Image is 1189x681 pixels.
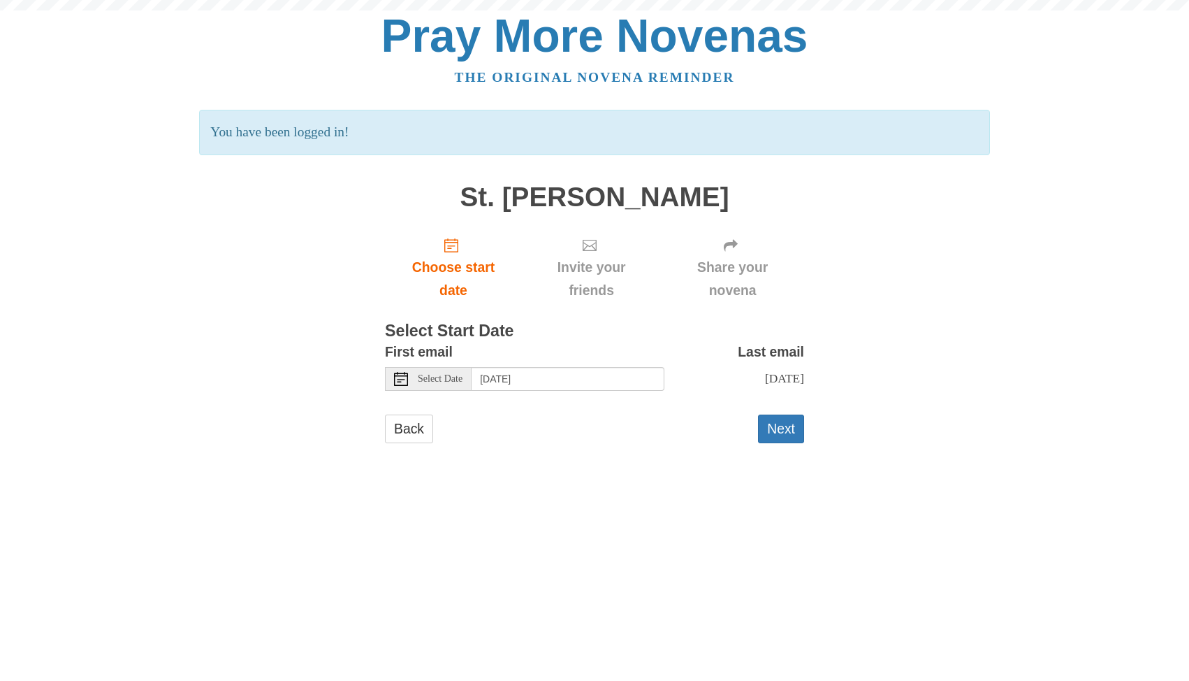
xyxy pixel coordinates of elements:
[765,371,804,385] span: [DATE]
[385,340,453,364] label: First email
[455,70,735,85] a: The original novena reminder
[536,256,647,302] span: Invite your friends
[758,415,804,443] button: Next
[738,340,804,364] label: Last email
[522,226,661,309] div: Click "Next" to confirm your start date first.
[399,256,508,302] span: Choose start date
[385,182,804,213] h1: St. [PERSON_NAME]
[385,322,804,340] h3: Select Start Date
[385,226,522,309] a: Choose start date
[381,10,808,62] a: Pray More Novenas
[661,226,804,309] div: Click "Next" to confirm your start date first.
[385,415,433,443] a: Back
[199,110,989,155] p: You have been logged in!
[675,256,790,302] span: Share your novena
[418,374,462,384] span: Select Date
